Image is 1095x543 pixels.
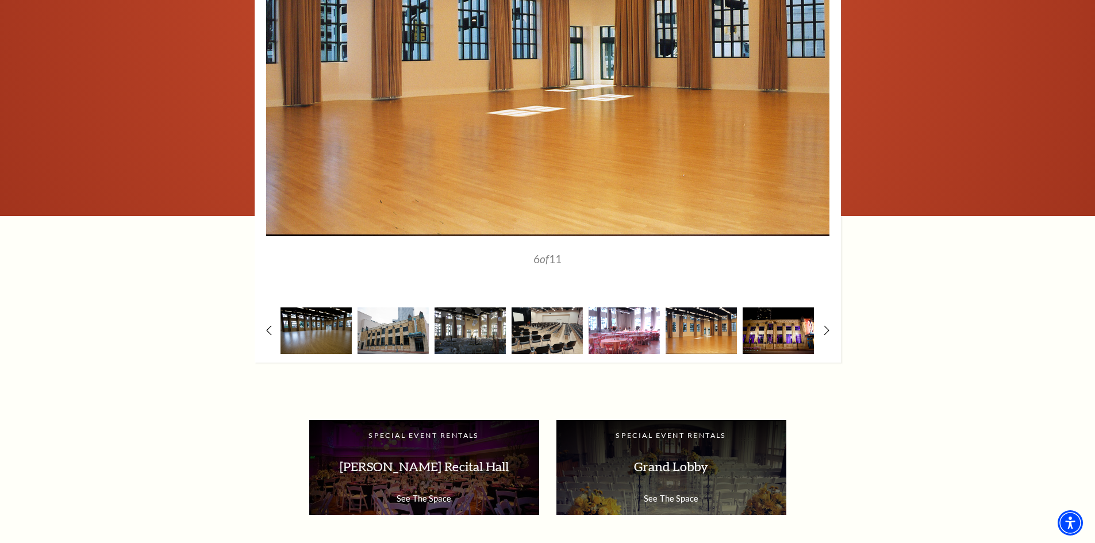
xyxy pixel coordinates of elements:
[540,252,549,265] span: of
[568,432,775,440] p: Special Event Rentals
[1058,510,1083,536] div: Accessibility Menu
[435,307,506,354] img: A spacious event hall with round tables, white tablecloths, and hanging paper lanterns, illuminat...
[309,420,539,515] a: Special Event Rentals [PERSON_NAME] Recital Hall See The Space
[321,432,528,440] p: Special Event Rentals
[568,494,775,503] p: See The Space
[358,307,429,354] img: A historic building with a decorative facade, featuring brickwork and large windows, alongside a ...
[556,420,786,515] a: Special Event Rentals Grand Lobby See The Space
[281,307,352,354] img: A spacious, well-lit room with large windows and wooden flooring, featuring curtains and overhead...
[743,307,814,354] img: A night view of a building with purple-lit windows and art deco architectural details, alongside ...
[589,307,660,354] img: A spacious event hall with round tables dressed in pink and gold, decorated with floral centerpie...
[512,307,583,354] img: A spacious auditorium with rows of black chairs facing a blank screen and a podium, ready for an ...
[321,494,528,503] p: See The Space
[666,307,737,354] img: A spacious, well-lit room with wooden flooring, large windows, and curtains, suitable for events ...
[568,449,775,485] p: Grand Lobby
[321,449,528,485] p: [PERSON_NAME] Recital Hall
[326,253,769,264] p: 6 11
